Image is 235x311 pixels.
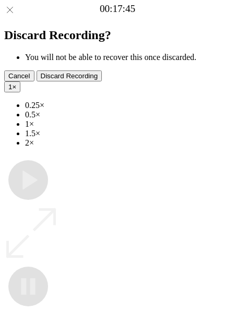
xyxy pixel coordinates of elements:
[4,70,34,81] button: Cancel
[25,138,231,148] li: 2×
[4,81,20,92] button: 1×
[4,28,231,42] h2: Discard Recording?
[25,53,231,62] li: You will not be able to recover this once discarded.
[25,119,231,129] li: 1×
[100,3,135,15] a: 00:17:45
[25,110,231,119] li: 0.5×
[25,129,231,138] li: 1.5×
[8,83,12,91] span: 1
[37,70,102,81] button: Discard Recording
[25,101,231,110] li: 0.25×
